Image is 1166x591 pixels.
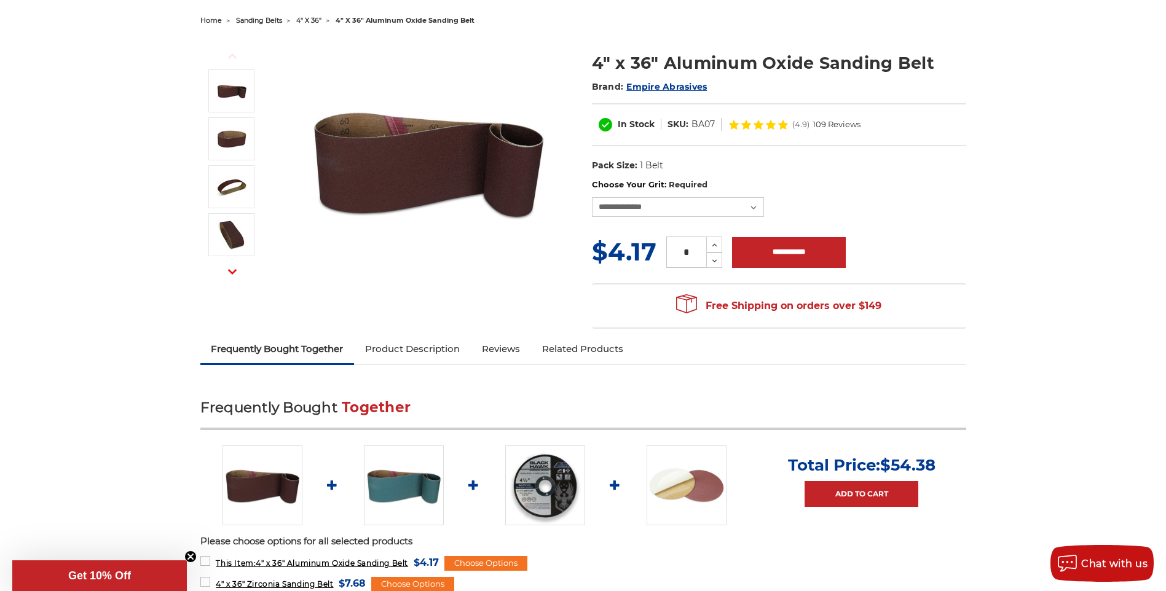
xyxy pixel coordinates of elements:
[216,123,247,154] img: 4" x 36" AOX Sanding Belt
[669,179,707,189] small: Required
[880,455,936,475] span: $54.38
[592,237,656,267] span: $4.17
[216,558,256,568] strong: This Item:
[216,558,408,568] span: 4" x 36" Aluminum Oxide Sanding Belt
[471,335,531,362] a: Reviews
[200,16,222,25] a: home
[414,554,439,571] span: $4.17
[618,119,655,130] span: In Stock
[354,335,471,362] a: Product Description
[216,171,247,202] img: 4" x 36" Sanding Belt - Aluminum Oxide
[218,43,247,69] button: Previous
[668,118,688,131] dt: SKU:
[200,335,355,362] a: Frequently Bought Together
[336,16,475,25] span: 4" x 36" aluminum oxide sanding belt
[68,569,131,582] span: Get 10% Off
[592,159,637,172] dt: Pack Size:
[200,399,337,416] span: Frequently Bought
[216,76,247,106] img: 4" x 36" Aluminum Oxide Sanding Belt
[236,16,282,25] a: sanding belts
[788,455,936,475] p: Total Price:
[640,159,663,172] dd: 1 Belt
[184,550,197,563] button: Close teaser
[444,556,527,571] div: Choose Options
[1081,558,1148,569] span: Chat with us
[592,51,966,75] h1: 4" x 36" Aluminum Oxide Sanding Belt
[216,219,247,250] img: 4" x 36" Sanding Belt - AOX
[296,16,321,25] a: 4" x 36"
[305,38,551,284] img: 4" x 36" Aluminum Oxide Sanding Belt
[223,445,302,525] img: 4" x 36" Aluminum Oxide Sanding Belt
[805,481,918,507] a: Add to Cart
[200,534,966,549] p: Please choose options for all selected products
[691,118,715,131] dd: BA07
[218,259,247,285] button: Next
[342,399,411,416] span: Together
[592,179,966,191] label: Choose Your Grit:
[813,120,861,128] span: 109 Reviews
[531,335,634,362] a: Related Products
[676,294,881,318] span: Free Shipping on orders over $149
[216,579,333,589] span: 4" x 36" Zirconia Sanding Belt
[1050,545,1154,582] button: Chat with us
[12,560,187,591] div: Get 10% OffClose teaser
[626,81,707,92] a: Empire Abrasives
[792,120,810,128] span: (4.9)
[592,81,624,92] span: Brand:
